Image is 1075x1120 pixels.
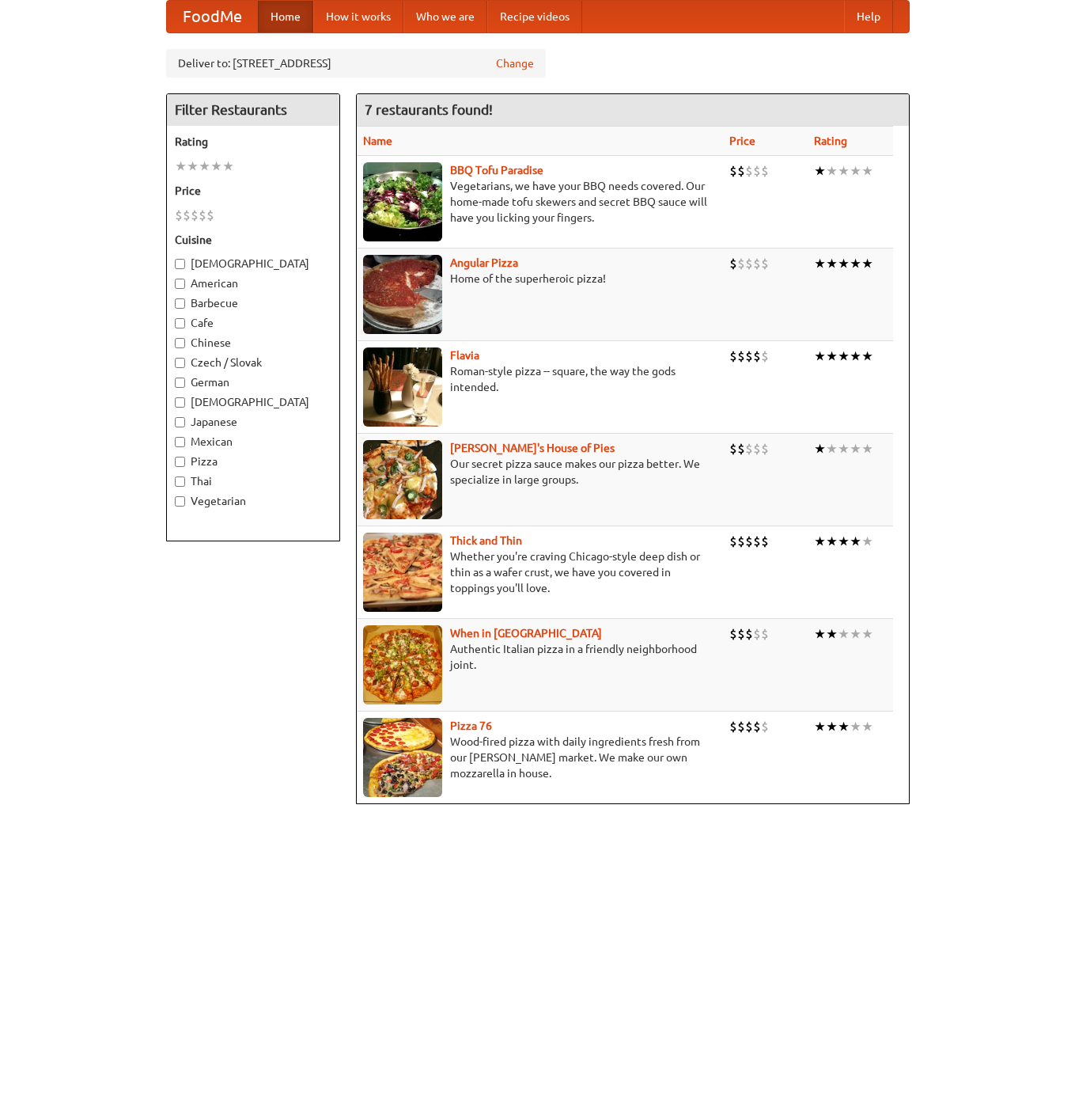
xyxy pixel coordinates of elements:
[175,414,331,430] label: Japanese
[729,440,737,457] li: $
[826,625,838,643] li: ★
[175,355,331,370] label: Czech / Slovak
[861,255,873,272] li: ★
[258,1,313,32] a: Home
[729,162,737,180] li: $
[826,347,838,365] li: ★
[850,162,861,180] li: ★
[363,533,442,612] img: thick.jpg
[861,162,873,180] li: ★
[850,625,861,643] li: ★
[761,440,769,457] li: $
[861,625,873,643] li: ★
[487,1,582,32] a: Recipe videos
[861,533,873,550] li: ★
[175,259,185,269] input: [DEMOGRAPHIC_DATA]
[175,417,185,427] input: Japanese
[363,347,442,427] img: flavia.jpg
[826,718,838,735] li: ★
[814,347,826,365] li: ★
[737,255,745,272] li: $
[737,533,745,550] li: $
[175,397,185,408] input: [DEMOGRAPHIC_DATA]
[191,207,199,224] li: $
[175,207,183,224] li: $
[844,1,893,32] a: Help
[814,135,847,147] a: Rating
[175,279,185,289] input: American
[729,625,737,643] li: $
[861,718,873,735] li: ★
[166,49,546,78] div: Deliver to: [STREET_ADDRESS]
[850,718,861,735] li: ★
[363,718,442,797] img: pizza76.jpg
[826,255,838,272] li: ★
[175,134,331,150] h5: Rating
[175,318,185,328] input: Cafe
[753,533,761,550] li: $
[745,347,753,365] li: $
[450,442,615,454] a: [PERSON_NAME]'s House of Pies
[814,255,826,272] li: ★
[838,625,850,643] li: ★
[450,534,522,547] a: Thick and Thin
[850,347,861,365] li: ★
[761,162,769,180] li: $
[737,625,745,643] li: $
[363,178,717,226] p: Vegetarians, we have your BBQ needs covered. Our home-made tofu skewers and secret BBQ sauce will...
[199,207,206,224] li: $
[814,533,826,550] li: ★
[365,102,493,117] ng-pluralize: 7 restaurants found!
[753,162,761,180] li: $
[175,496,185,507] input: Vegetarian
[826,162,838,180] li: ★
[729,718,737,735] li: $
[753,625,761,643] li: $
[861,440,873,457] li: ★
[175,256,331,271] label: [DEMOGRAPHIC_DATA]
[363,162,442,241] img: tofuparadise.jpg
[363,456,717,488] p: Our secret pizza sauce makes our pizza better. We specialize in large groups.
[206,207,214,224] li: $
[753,440,761,457] li: $
[745,255,753,272] li: $
[175,394,331,410] label: [DEMOGRAPHIC_DATA]
[753,255,761,272] li: $
[450,164,543,177] a: BBQ Tofu Paradise
[175,473,331,489] label: Thai
[175,476,185,487] input: Thai
[450,719,492,732] a: Pizza 76
[814,440,826,457] li: ★
[175,374,331,390] label: German
[737,440,745,457] li: $
[363,135,392,147] a: Name
[745,162,753,180] li: $
[175,338,185,348] input: Chinese
[175,493,331,509] label: Vegetarian
[403,1,487,32] a: Who we are
[753,347,761,365] li: $
[826,533,838,550] li: ★
[363,734,717,781] p: Wood-fired pizza with daily ingredients fresh from our [PERSON_NAME] market. We make our own mozz...
[450,627,602,640] a: When in [GEOGRAPHIC_DATA]
[838,718,850,735] li: ★
[838,440,850,457] li: ★
[175,335,331,351] label: Chinese
[450,256,518,269] a: Angular Pizza
[175,183,331,199] h5: Price
[737,162,745,180] li: $
[175,298,185,309] input: Barbecue
[729,135,755,147] a: Price
[363,271,717,287] p: Home of the superheroic pizza!
[861,347,873,365] li: ★
[363,440,442,519] img: luigis.jpg
[745,533,753,550] li: $
[167,94,339,126] h4: Filter Restaurants
[175,454,331,469] label: Pizza
[838,347,850,365] li: ★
